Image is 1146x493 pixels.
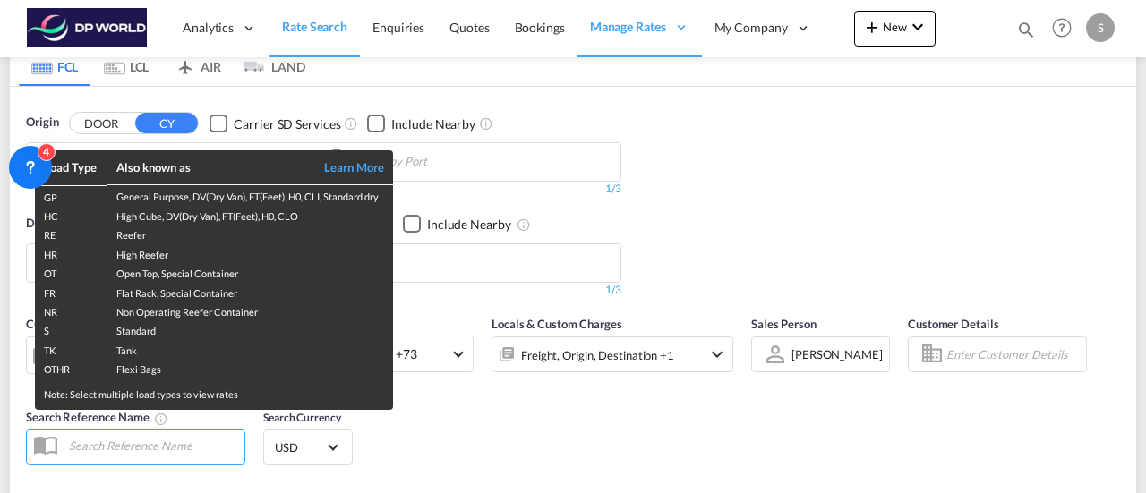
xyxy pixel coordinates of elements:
[35,358,107,378] td: OTHR
[35,262,107,281] td: OT
[107,282,393,301] td: Flat Rack, Special Container
[304,159,384,175] a: Learn More
[35,185,107,205] td: GP
[35,378,393,410] div: Note: Select multiple load types to view rates
[35,243,107,262] td: HR
[35,205,107,224] td: HC
[107,205,393,224] td: High Cube, DV(Dry Van), FT(Feet), H0, CLO
[107,319,393,338] td: Standard
[35,339,107,358] td: TK
[116,159,304,175] div: Also known as
[107,262,393,281] td: Open Top, Special Container
[35,282,107,301] td: FR
[35,224,107,242] td: RE
[35,301,107,319] td: NR
[107,224,393,242] td: Reefer
[107,243,393,262] td: High Reefer
[35,319,107,338] td: S
[35,150,107,185] th: Load Type
[107,339,393,358] td: Tank
[107,185,393,205] td: General Purpose, DV(Dry Van), FT(Feet), H0, CLI, Standard dry
[107,358,393,378] td: Flexi Bags
[107,301,393,319] td: Non Operating Reefer Container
